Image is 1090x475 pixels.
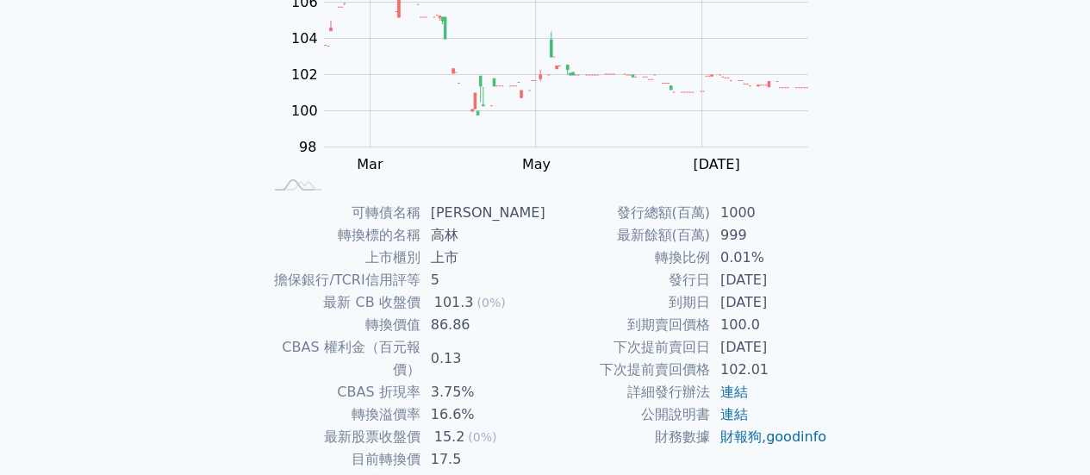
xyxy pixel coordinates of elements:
td: 102.01 [710,359,828,381]
td: 最新股票收盤價 [263,426,420,448]
td: 詳細發行辦法 [545,381,710,403]
td: 17.5 [420,448,545,471]
span: (0%) [476,296,505,309]
td: 上市 [420,247,545,269]
td: CBAS 折現率 [263,381,420,403]
td: 0.13 [420,336,545,381]
tspan: May [522,156,551,172]
tspan: Mar [357,156,383,172]
td: 目前轉換價 [263,448,420,471]
td: 轉換比例 [545,247,710,269]
td: [DATE] [710,336,828,359]
tspan: 98 [299,139,316,155]
tspan: 104 [291,30,318,47]
td: 下次提前賣回日 [545,336,710,359]
td: 上市櫃別 [263,247,420,269]
td: 公開說明書 [545,403,710,426]
td: 999 [710,224,828,247]
td: CBAS 權利金（百元報價） [263,336,420,381]
td: 轉換溢價率 [263,403,420,426]
td: 轉換標的名稱 [263,224,420,247]
a: 連結 [720,406,748,422]
a: 財報狗 [720,428,762,445]
td: 86.86 [420,314,545,336]
td: , [710,426,828,448]
td: 發行總額(百萬) [545,202,710,224]
tspan: [DATE] [693,156,739,172]
td: 16.6% [420,403,545,426]
div: 101.3 [431,291,477,314]
td: 100.0 [710,314,828,336]
tspan: 102 [291,66,318,83]
a: goodinfo [766,428,826,445]
tspan: 100 [291,103,318,119]
div: 15.2 [431,426,469,448]
td: [DATE] [710,269,828,291]
td: 財務數據 [545,426,710,448]
a: 連結 [720,384,748,400]
span: (0%) [468,430,496,444]
td: 擔保銀行/TCRI信用評等 [263,269,420,291]
td: 高林 [420,224,545,247]
td: 1000 [710,202,828,224]
td: 可轉債名稱 [263,202,420,224]
td: 到期賣回價格 [545,314,710,336]
td: 5 [420,269,545,291]
td: 最新餘額(百萬) [545,224,710,247]
td: 最新 CB 收盤價 [263,291,420,314]
td: 3.75% [420,381,545,403]
td: [DATE] [710,291,828,314]
td: 下次提前賣回價格 [545,359,710,381]
td: 0.01% [710,247,828,269]
td: 轉換價值 [263,314,420,336]
td: [PERSON_NAME] [420,202,545,224]
td: 發行日 [545,269,710,291]
td: 到期日 [545,291,710,314]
